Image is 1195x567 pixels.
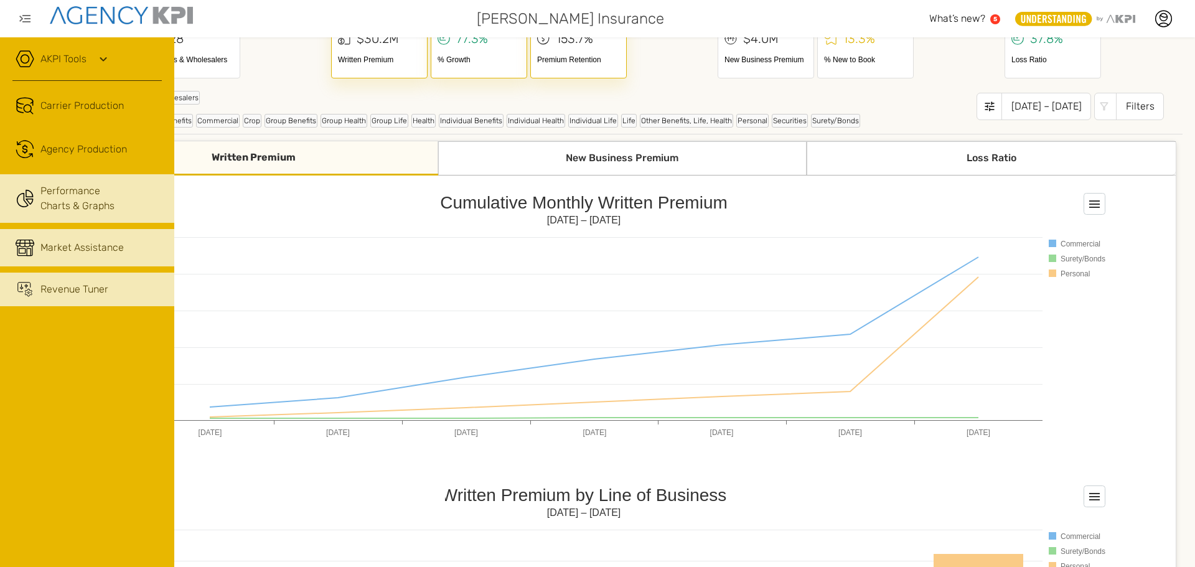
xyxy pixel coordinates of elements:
[811,114,860,128] div: Surety/Bonds
[438,54,520,65] div: % Growth
[547,507,621,518] text: [DATE] – [DATE]
[507,114,565,128] div: Individual Health
[993,16,997,22] text: 5
[78,114,860,128] div: Line of Business Filters:
[621,114,637,128] div: Life
[838,428,862,437] text: [DATE]
[772,114,808,128] div: Securities
[1061,547,1105,556] text: Surety/Bonds
[456,29,488,48] div: 77.3%
[977,93,1091,120] button: [DATE] – [DATE]
[265,114,317,128] div: Group Benefits
[40,282,108,297] span: Revenue Tuner
[40,240,124,255] span: Market Assistance
[1030,29,1063,48] div: 37.8%
[824,54,907,65] div: % New to Book
[441,485,727,505] text: Written Premium by Line of Business
[724,54,807,65] div: New Business Premium
[69,141,438,176] div: Written Premium
[40,52,87,67] a: AKPI Tools
[321,114,367,128] div: Group Health
[411,114,436,128] div: Health
[1061,269,1090,278] text: Personal
[556,29,593,48] div: 153.7%
[438,141,807,176] div: New Business Premium
[843,29,875,48] div: 13.3%
[357,29,399,48] div: $30.2M
[50,6,193,24] img: agencykpi-logo-550x69-2d9e3fa8.png
[78,91,860,111] div: Filters:
[151,54,233,65] div: Carriers & Wholesalers
[1061,532,1100,541] text: Commercial
[40,142,127,157] span: Agency Production
[929,12,985,24] span: What’s new?
[583,428,607,437] text: [DATE]
[640,114,733,128] div: Other Benefits, Life, Health
[454,428,478,437] text: [DATE]
[162,114,193,128] div: Benefits
[990,14,1000,24] a: 5
[440,193,728,212] text: Cumulative Monthly Written Premium
[338,54,421,65] div: Written Premium
[370,114,408,128] div: Group Life
[243,114,261,128] div: Crop
[807,141,1176,176] div: Loss Ratio
[537,54,620,65] div: Premium Retention
[199,428,222,437] text: [DATE]
[967,428,990,437] text: [DATE]
[40,98,124,113] span: Carrier Production
[743,29,779,48] div: $4.0M
[710,428,734,437] text: [DATE]
[1094,93,1164,120] button: Filters
[547,215,621,225] text: [DATE] – [DATE]
[196,114,240,128] div: Commercial
[568,114,618,128] div: Individual Life
[1011,54,1094,65] div: Loss Ratio
[1061,240,1100,248] text: Commercial
[1061,255,1105,263] text: Surety/Bonds
[326,428,350,437] text: [DATE]
[1001,93,1091,120] div: [DATE] – [DATE]
[1116,93,1164,120] div: Filters
[477,7,664,30] span: [PERSON_NAME] Insurance
[736,114,769,128] div: Personal
[439,114,504,128] div: Individual Benefits
[169,29,184,48] div: 28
